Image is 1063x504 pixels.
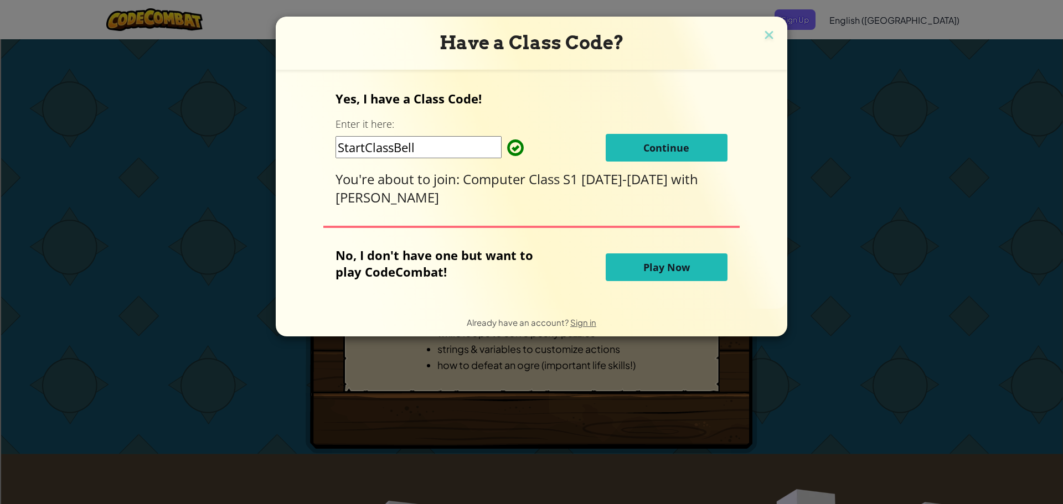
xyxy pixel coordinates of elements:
[643,141,689,154] span: Continue
[463,170,671,188] span: Computer Class S1 [DATE]-[DATE]
[606,134,727,162] button: Continue
[336,90,727,107] p: Yes, I have a Class Code!
[762,28,776,44] img: close icon
[440,32,624,54] span: Have a Class Code?
[570,317,596,328] a: Sign in
[336,117,394,131] label: Enter it here:
[606,253,727,281] button: Play Now
[643,261,690,274] span: Play Now
[336,170,463,188] span: You're about to join:
[336,188,439,206] span: [PERSON_NAME]
[467,317,570,328] span: Already have an account?
[336,247,550,280] p: No, I don't have one but want to play CodeCombat!
[671,170,698,188] span: with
